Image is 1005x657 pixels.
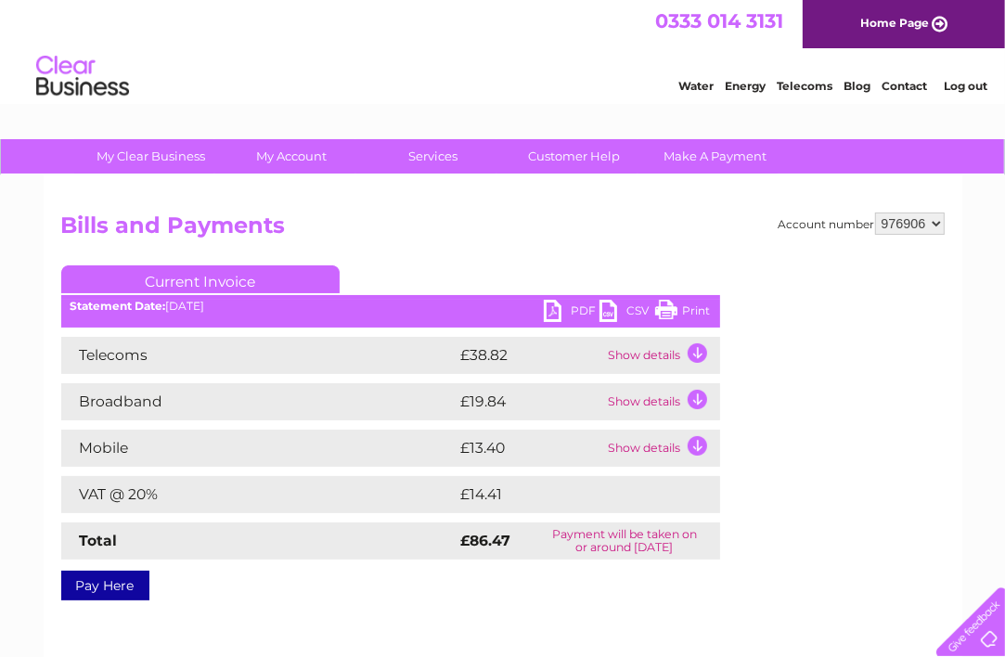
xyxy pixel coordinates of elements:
a: Customer Help [497,139,651,174]
a: Blog [844,79,870,93]
a: Energy [725,79,766,93]
strong: £86.47 [461,532,511,549]
td: £19.84 [457,383,604,420]
img: logo.png [35,48,130,105]
div: Account number [779,213,945,235]
td: Broadband [61,383,457,420]
a: My Account [215,139,368,174]
td: Mobile [61,430,457,467]
a: PDF [544,300,599,327]
a: Current Invoice [61,265,340,293]
a: Pay Here [61,571,149,600]
a: Services [356,139,509,174]
td: Show details [604,430,720,467]
a: My Clear Business [74,139,227,174]
td: £14.41 [457,476,679,513]
a: 0333 014 3131 [655,9,783,32]
a: Log out [944,79,987,93]
td: £38.82 [457,337,604,374]
h2: Bills and Payments [61,213,945,248]
strong: Total [80,532,118,549]
a: Make A Payment [638,139,792,174]
div: [DATE] [61,300,720,313]
td: VAT @ 20% [61,476,457,513]
b: Statement Date: [71,299,166,313]
td: Telecoms [61,337,457,374]
td: Payment will be taken on or around [DATE] [530,522,720,560]
td: Show details [604,337,720,374]
a: Telecoms [777,79,832,93]
td: £13.40 [457,430,604,467]
a: Print [655,300,711,327]
a: CSV [599,300,655,327]
a: Water [678,79,714,93]
a: Contact [882,79,927,93]
td: Show details [604,383,720,420]
div: Clear Business is a trading name of Verastar Limited (registered in [GEOGRAPHIC_DATA] No. 3667643... [65,10,942,90]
